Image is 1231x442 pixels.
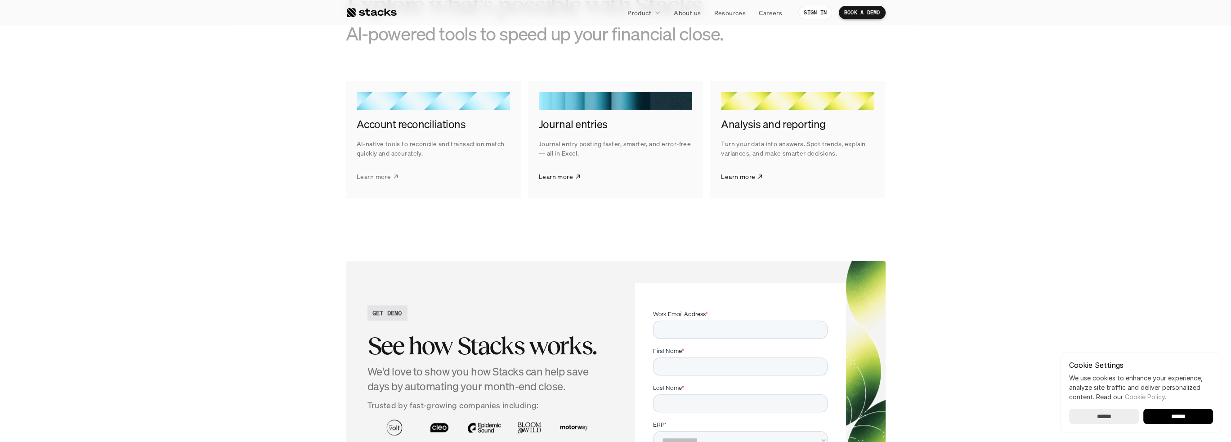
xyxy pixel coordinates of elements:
[1096,393,1166,401] span: Read our .
[539,139,692,158] p: Journal entry posting faster, smarter, and error-free — all in Excel.
[798,6,832,19] a: SIGN IN
[1069,373,1213,402] p: We use cookies to enhance your experience, analyze site traffic and deliver personalized content.
[627,8,651,18] p: Product
[674,8,701,18] p: About us
[357,172,391,181] p: Learn more
[839,6,886,19] a: BOOK A DEMO
[357,165,399,188] a: Learn more
[357,139,510,158] p: AI-native tools to reconcile and transaction match quickly and accurately.
[721,139,874,158] p: Turn your data into answers. Spot trends, explain variances, and make smarter decisions.
[721,117,874,132] h4: Analysis and reporting
[367,364,609,394] h4: We'd love to show you how Stacks can help save days by automating your month-end close.
[668,4,706,21] a: About us
[721,165,763,188] a: Learn more
[721,172,755,181] p: Learn more
[357,117,510,132] h4: Account reconciliations
[367,332,609,360] h2: See how Stacks works.
[539,165,581,188] a: Learn more
[367,399,609,412] p: Trusted by fast-growing companies including:
[759,8,782,18] p: Careers
[372,308,402,317] h2: GET DEMO
[804,9,827,16] p: SIGN IN
[539,117,692,132] h4: Journal entries
[753,4,788,21] a: Careers
[539,172,573,181] p: Learn more
[1069,362,1213,369] p: Cookie Settings
[1125,393,1165,401] a: Cookie Policy
[708,4,751,21] a: Resources
[714,8,746,18] p: Resources
[844,9,880,16] p: BOOK A DEMO
[346,22,751,45] h3: AI-powered tools to speed up your financial close.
